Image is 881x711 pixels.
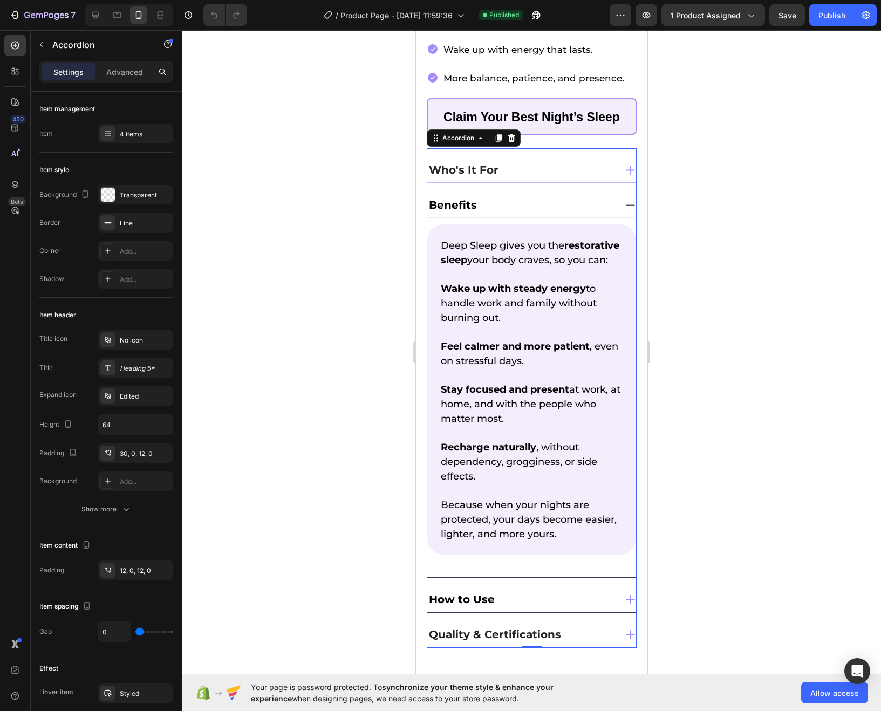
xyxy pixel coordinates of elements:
[120,392,170,401] div: Edited
[416,30,647,674] iframe: Design area
[39,565,64,575] div: Padding
[661,4,765,26] button: 1 product assigned
[39,274,64,284] div: Shadow
[71,9,76,22] p: 7
[671,10,741,21] span: 1 product assigned
[120,477,170,487] div: Add...
[39,476,77,486] div: Background
[53,66,84,78] p: Settings
[120,689,170,699] div: Styled
[81,504,132,515] div: Show more
[39,418,74,432] div: Height
[489,10,519,20] span: Published
[98,622,131,641] input: Auto
[8,197,26,206] div: Beta
[120,275,170,284] div: Add...
[336,10,338,21] span: /
[39,334,67,344] div: Title icon
[39,218,60,228] div: Border
[39,538,93,553] div: Item content
[39,165,69,175] div: Item style
[4,4,80,26] button: 7
[39,104,95,114] div: Item management
[39,310,76,320] div: Item header
[98,415,173,434] input: Auto
[106,66,143,78] p: Advanced
[39,500,173,519] button: Show more
[810,687,859,699] span: Allow access
[39,129,53,139] div: Item
[251,681,596,704] span: Your page is password protected. To when designing pages, we need access to your store password.
[778,11,796,20] span: Save
[769,4,805,26] button: Save
[39,188,92,202] div: Background
[39,446,79,461] div: Padding
[120,247,170,256] div: Add...
[39,687,73,697] div: Hover item
[39,599,93,614] div: Item spacing
[39,390,77,400] div: Expand icon
[844,658,870,684] div: Open Intercom Messenger
[809,4,855,26] button: Publish
[39,246,61,256] div: Corner
[120,566,170,576] div: 12, 0, 12, 0
[120,129,170,139] div: 4 items
[801,682,868,703] button: Allow access
[120,449,170,459] div: 30, 0, 12, 0
[10,115,26,124] div: 450
[120,218,170,228] div: Line
[340,10,453,21] span: Product Page - [DATE] 11:59:36
[120,336,170,345] div: No icon
[120,364,170,373] div: Heading 5*
[39,664,58,673] div: Effect
[120,190,170,200] div: Transparent
[203,4,247,26] div: Undo/Redo
[39,627,52,637] div: Gap
[52,38,144,51] p: Accordion
[251,682,554,703] span: synchronize your theme style & enhance your experience
[818,10,845,21] div: Publish
[39,363,53,373] div: Title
